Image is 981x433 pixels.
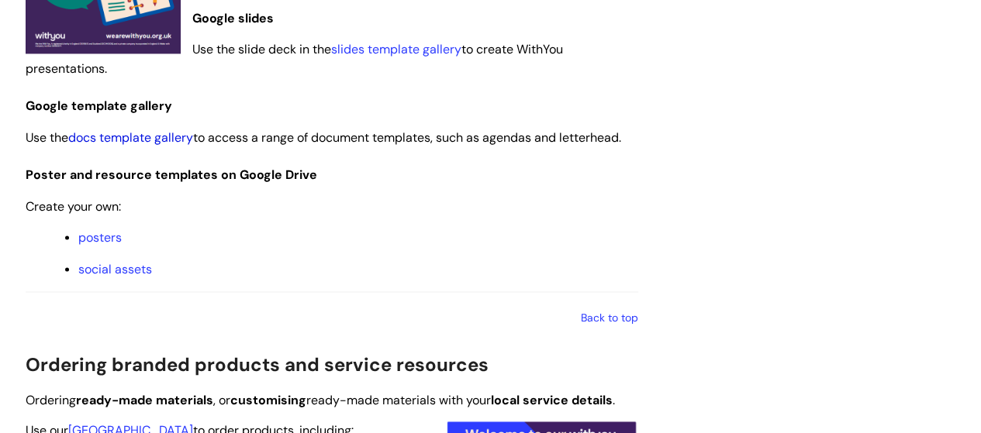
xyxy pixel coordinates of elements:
a: posters [78,229,122,245]
span: Ordering , or ready-made materials with your . [26,391,615,407]
span: Create your own: [26,198,121,215]
a: social assets [78,260,152,277]
span: Google template gallery [26,98,172,114]
a: docs template gallery [68,129,193,146]
span: Use the slide deck in the to create WithYou presentations. [26,41,563,77]
a: slides template gallery [331,41,461,57]
span: Google slides [192,10,274,26]
a: Back to top [581,310,638,324]
span: Ordering branded products and service resources [26,352,489,376]
strong: local service details [491,391,613,407]
span: Poster and resource templates on Google Drive [26,167,317,183]
span: Use the to access a range of document templates, such as agendas and letterhead. [26,129,621,146]
strong: ready-made materials [76,391,213,407]
strong: customising [230,391,306,407]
